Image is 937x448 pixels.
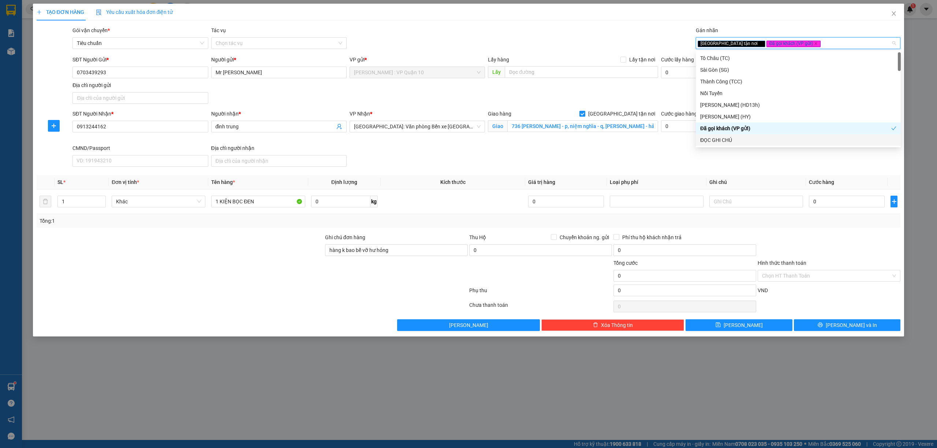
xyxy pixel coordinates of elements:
span: close [759,42,762,45]
strong: PHIẾU DÁN LÊN HÀNG [52,3,148,13]
span: [PERSON_NAME] và In [826,321,877,329]
span: [GEOGRAPHIC_DATA] tận nơi [698,41,765,47]
span: plus [891,199,897,204]
span: Kích thước [440,179,466,185]
div: SĐT Người Nhận [72,110,208,118]
div: CMND/Passport [72,144,208,152]
span: Xóa Thông tin [601,321,633,329]
span: CÔNG TY TNHH CHUYỂN PHÁT NHANH BẢO AN [58,25,146,38]
span: Tổng cước [613,260,638,266]
span: Thu Hộ [469,234,486,240]
input: VD: Bàn, Ghế [211,196,305,207]
span: Yêu cầu xuất hóa đơn điện tử [96,9,173,15]
div: Hoàng Yến (HY) [696,111,901,123]
div: Phụ thu [468,286,613,299]
span: Gói vận chuyển [72,27,110,33]
label: Cước lấy hàng [661,57,694,63]
input: Cước giao hàng [661,120,748,132]
div: SĐT Người Gửi [72,56,208,64]
div: Người gửi [211,56,347,64]
span: user-add [336,124,342,129]
span: Giao hàng [488,111,511,117]
span: Lấy [488,66,505,78]
span: Giao [488,120,507,132]
span: plus [37,10,42,15]
button: delete [40,196,51,207]
span: delete [593,322,598,328]
span: Tiêu chuẩn [77,38,204,49]
input: Ghi chú đơn hàng [325,244,468,256]
input: Dọc đường [505,66,658,78]
input: Địa chỉ của người nhận [211,155,347,167]
div: Sài Gòn (SG) [700,66,896,74]
span: save [716,322,721,328]
div: [PERSON_NAME] (HD13h) [700,101,896,109]
span: Phí thu hộ khách nhận trả [619,233,684,241]
div: Đã gọi khách (VP gửi) [696,123,901,134]
div: Sài Gòn (SG) [696,64,901,76]
span: [PERSON_NAME] [449,321,488,329]
div: Tô Châu (TC) [700,54,896,62]
button: plus [48,120,60,132]
div: Tổng: 1 [40,217,361,225]
div: Địa chỉ người nhận [211,144,347,152]
span: kg [370,196,378,207]
th: Loại phụ phí [607,175,706,189]
button: printer[PERSON_NAME] và In [794,319,901,331]
div: Thành Công (TCC) [696,76,901,87]
span: Đơn vị tính [112,179,139,185]
div: Nối Tuyến [696,87,901,99]
input: Địa chỉ của người gửi [72,92,208,104]
span: TẠO ĐƠN HÀNG [37,9,84,15]
span: Mã đơn: VP101410250010 [3,44,109,54]
span: Cước hàng [809,179,834,185]
span: [PERSON_NAME] [724,321,763,329]
span: Định lượng [331,179,357,185]
input: Giao tận nơi [507,120,658,132]
span: close [814,42,818,45]
span: Khác [116,196,201,207]
span: Giá trị hàng [528,179,555,185]
label: Gán nhãn [696,27,718,33]
span: [GEOGRAPHIC_DATA] tận nơi [585,110,658,118]
div: Người nhận [211,110,347,118]
span: Ngày in phiếu: 10:43 ngày [49,15,150,22]
div: Thành Công (TCC) [700,78,896,86]
span: Hồ Chí Minh : VP Quận 10 [354,67,481,78]
span: check [891,126,896,131]
span: Lấy hàng [488,57,509,63]
div: Huy Dương (HD13h) [696,99,901,111]
div: ĐỌC GHI CHÚ [696,134,901,146]
div: Nối Tuyến [700,89,896,97]
span: [PHONE_NUMBER] [3,25,56,38]
div: Địa chỉ người gửi [72,81,208,89]
th: Ghi chú [706,175,806,189]
div: Chưa thanh toán [468,301,613,314]
div: ĐỌC GHI CHÚ [700,136,896,144]
span: close [891,11,897,16]
button: save[PERSON_NAME] [686,319,792,331]
span: Hải Phòng: Văn phòng Bến xe Thượng Lý [354,121,481,132]
strong: CSKH: [20,25,39,31]
span: VP Nhận [350,111,370,117]
span: Chuyển khoản ng. gửi [557,233,612,241]
span: VND [758,287,768,293]
span: plus [48,123,59,129]
button: Close [884,4,904,24]
button: plus [891,196,897,207]
input: Ghi Chú [709,196,803,207]
label: Hình thức thanh toán [758,260,806,266]
div: [PERSON_NAME] (HY) [700,113,896,121]
input: 0 [528,196,604,207]
img: icon [96,10,102,15]
button: [PERSON_NAME] [397,319,540,331]
label: Ghi chú đơn hàng [325,234,365,240]
label: Cước giao hàng [661,111,697,117]
span: Tên hàng [211,179,235,185]
div: VP gửi [350,56,485,64]
span: SL [57,179,63,185]
button: deleteXóa Thông tin [541,319,684,331]
div: Tô Châu (TC) [696,52,901,64]
label: Tác vụ [211,27,226,33]
span: Lấy tận nơi [626,56,658,64]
